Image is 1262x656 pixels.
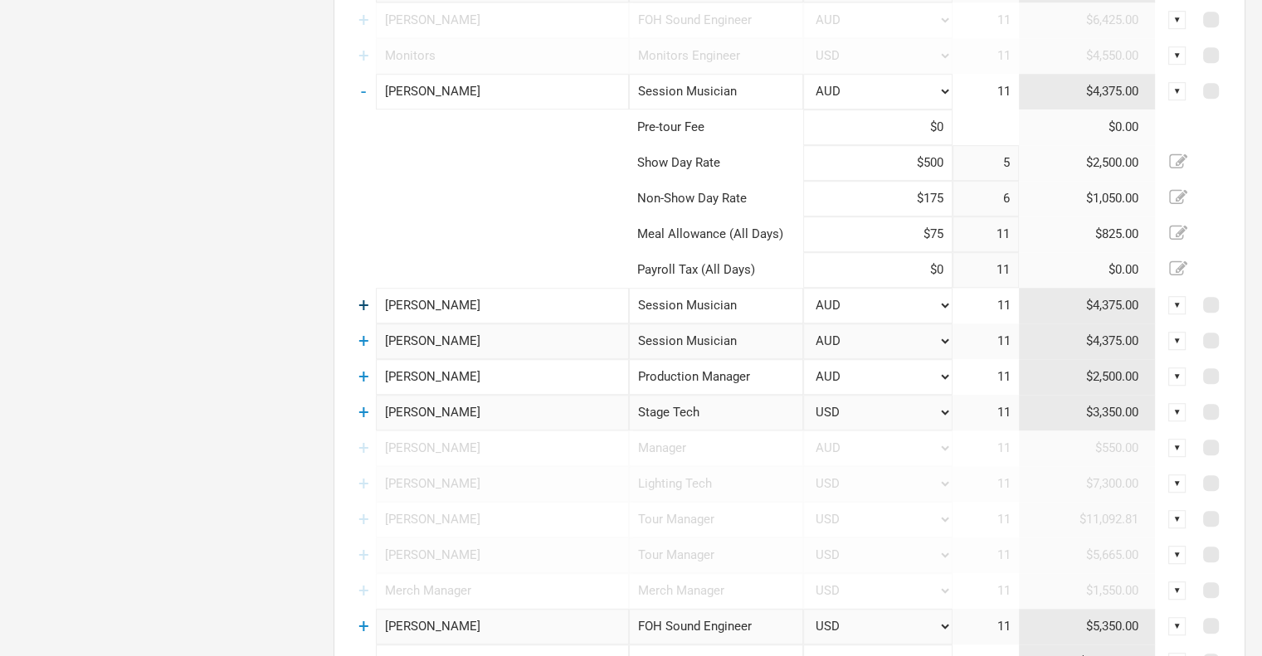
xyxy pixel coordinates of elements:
input: eg: Ozzy [376,573,629,609]
input: eg: Iggy [376,38,629,74]
div: Stage Tech [629,395,803,430]
td: 11 [953,537,1019,573]
input: eg: Axel [376,537,629,573]
td: 11 [953,395,1019,430]
div: FOH Sound Engineer [629,609,803,644]
td: 11 [953,502,1019,537]
a: + [358,401,369,423]
td: $4,375.00 [1019,288,1156,323]
div: ▼ [1168,617,1186,635]
td: 11 [953,2,1019,38]
a: + [358,580,369,601]
td: $0.00 [1019,252,1156,288]
input: eg: Miles [376,74,629,109]
td: $7,300.00 [1019,466,1156,502]
td: $0.00 [1019,109,1156,145]
td: $4,550.00 [1019,38,1156,74]
div: Lighting Tech [629,466,803,502]
td: $1,050.00 [1019,181,1156,216]
td: Pre-tour Fee [629,109,803,145]
td: $825.00 [1019,216,1156,252]
td: $2,500.00 [1019,145,1156,181]
div: ▼ [1168,367,1186,386]
input: eg: Paul [376,502,629,537]
input: eg: John [376,609,629,644]
div: ▼ [1168,403,1186,421]
td: $4,375.00 [1019,323,1156,359]
div: Merch Manager [629,573,803,609]
td: 11 [953,38,1019,74]
td: 11 [953,288,1019,323]
a: + [358,473,369,494]
td: $6,425.00 [1019,2,1156,38]
input: eg: Sheena [376,359,629,395]
a: + [358,437,369,459]
td: $5,350.00 [1019,609,1156,644]
a: + [358,544,369,566]
div: ▼ [1168,581,1186,600]
td: 11 [953,609,1019,644]
td: Meal Allowance (All Days) [629,216,803,252]
a: + [358,508,369,530]
input: eg: Janis [376,430,629,466]
input: eg: Yoko [376,395,629,430]
div: Manager [629,430,803,466]
td: $1,550.00 [1019,573,1156,609]
div: ▼ [1168,46,1186,65]
td: $2,500.00 [1019,359,1156,395]
div: ▼ [1168,332,1186,350]
div: ▼ [1168,474,1186,493]
div: ▼ [1168,439,1186,457]
div: Monitors Engineer [629,38,803,74]
div: Session Musician [629,74,803,109]
td: $4,375.00 [1019,74,1156,109]
div: Tour Manager [629,537,803,573]
div: ▼ [1168,82,1186,100]
div: Production Manager [629,359,803,395]
td: 11 [953,573,1019,609]
div: ▼ [1168,510,1186,528]
td: $550.00 [1019,430,1156,466]
td: $5,665.00 [1019,537,1156,573]
input: eg: PJ [376,2,629,38]
td: $3,350.00 [1019,395,1156,430]
td: Non-Show Day Rate [629,181,803,216]
td: 11 [953,74,1019,109]
div: Session Musician [629,323,803,359]
div: Session Musician [629,288,803,323]
div: ▼ [1168,546,1186,564]
a: - [361,80,366,102]
div: ▼ [1168,296,1186,314]
td: Show Day Rate [629,145,803,181]
a: + [358,294,369,316]
td: 11 [953,323,1019,359]
td: 11 [953,359,1019,395]
div: ▼ [1168,11,1186,29]
a: + [358,45,369,66]
input: eg: George [376,288,629,323]
input: eg: Ringo [376,323,629,359]
div: Tour Manager [629,502,803,537]
a: + [358,366,369,387]
a: + [358,615,369,637]
input: eg: Lily [376,466,629,502]
td: Payroll Tax (All Days) [629,252,803,288]
td: 11 [953,466,1019,502]
td: $11,092.81 [1019,502,1156,537]
div: FOH Sound Engineer [629,2,803,38]
td: 11 [953,430,1019,466]
a: + [358,330,369,352]
a: + [358,9,369,31]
